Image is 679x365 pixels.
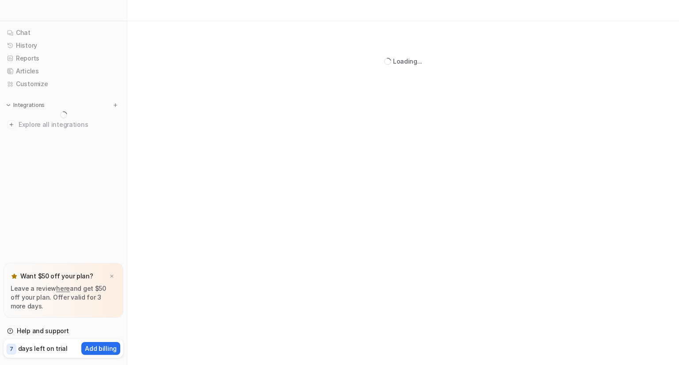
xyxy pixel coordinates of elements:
[4,27,123,39] a: Chat
[81,342,120,355] button: Add billing
[5,102,11,108] img: expand menu
[4,65,123,77] a: Articles
[11,284,116,311] p: Leave a review and get $50 off your plan. Offer valid for 3 more days.
[7,120,16,129] img: explore all integrations
[4,52,123,65] a: Reports
[56,285,70,292] a: here
[10,345,13,353] p: 7
[4,325,123,337] a: Help and support
[112,102,118,108] img: menu_add.svg
[4,39,123,52] a: History
[393,57,422,66] div: Loading...
[4,101,47,110] button: Integrations
[11,273,18,280] img: star
[13,102,45,109] p: Integrations
[18,344,68,353] p: days left on trial
[4,78,123,90] a: Customize
[20,272,93,281] p: Want $50 off your plan?
[19,118,120,132] span: Explore all integrations
[109,274,114,279] img: x
[85,344,117,353] p: Add billing
[4,118,123,131] a: Explore all integrations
